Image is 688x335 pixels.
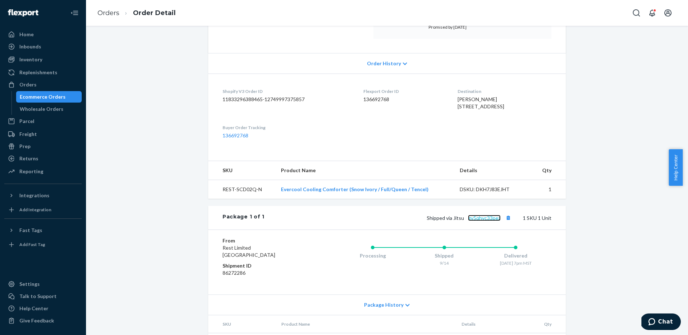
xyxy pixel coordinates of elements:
dd: 86272286 [223,269,308,277]
th: Qty [535,315,566,333]
div: Package 1 of 1 [223,213,264,222]
a: Add Integration [4,204,82,216]
div: Reporting [19,168,43,175]
a: Evercool Cooling Comforter (Snow Ivory / Full/Queen / Tencel) [281,186,429,192]
div: Settings [19,280,40,288]
div: Replenishments [19,69,57,76]
div: Prep [19,143,30,150]
div: Help Center [19,305,48,312]
div: Parcel [19,118,34,125]
div: Inbounds [19,43,41,50]
div: Add Fast Tag [19,241,45,247]
th: SKU [208,161,275,180]
div: Fast Tags [19,227,42,234]
button: Help Center [669,149,683,186]
div: Returns [19,155,38,162]
a: Help Center [4,303,82,314]
div: Orders [19,81,37,88]
th: Details [454,161,533,180]
span: Shipped via Jitsu [427,215,513,221]
p: Promised by [DATE] [429,24,496,30]
dt: From [223,237,308,244]
dt: Flexport Order ID [363,88,446,94]
span: Rest Limited [GEOGRAPHIC_DATA] [223,245,275,258]
a: Prep [4,141,82,152]
a: 136692768 [223,132,248,138]
a: Freight [4,128,82,140]
ol: breadcrumbs [92,3,181,24]
a: Replenishments [4,67,82,78]
dt: Destination [458,88,551,94]
a: Ecommerce Orders [16,91,82,103]
div: Talk to Support [19,293,57,300]
span: [PERSON_NAME] [STREET_ADDRESS] [458,96,504,109]
button: Fast Tags [4,225,82,236]
a: Settings [4,278,82,290]
a: Home [4,29,82,40]
th: Product Name [275,161,454,180]
div: Shipped [408,252,480,259]
div: Integrations [19,192,49,199]
button: Copy tracking number [503,213,513,222]
div: Add Integration [19,207,51,213]
button: Open account menu [661,6,675,20]
button: Give Feedback [4,315,82,326]
dd: 11833296388465-12749997375857 [223,96,352,103]
div: Freight [19,131,37,138]
div: DSKU: DKH7J83EJHT [460,186,527,193]
button: Open Search Box [629,6,644,20]
div: 1 SKU 1 Unit [264,213,551,222]
div: Inventory [19,56,42,63]
th: SKU [208,315,276,333]
a: Orders [97,9,119,17]
a: gv5qhvc33pez [468,215,501,221]
iframe: Opens a widget where you can chat to one of our agents [641,313,681,331]
div: Wholesale Orders [20,105,63,113]
a: Orders [4,79,82,90]
a: Add Fast Tag [4,239,82,250]
button: Close Navigation [67,6,82,20]
dt: Buyer Order Tracking [223,124,352,131]
div: 9/14 [408,260,480,266]
img: Flexport logo [8,9,38,16]
span: Order History [367,60,401,67]
a: Inventory [4,54,82,65]
td: REST-SCD02Q-N [208,180,275,199]
a: Order Detail [133,9,176,17]
div: Give Feedback [19,317,54,324]
a: Wholesale Orders [16,103,82,115]
th: Qty [533,161,566,180]
span: Package History [364,301,403,308]
button: Integrations [4,190,82,201]
th: Details [456,315,535,333]
div: Processing [337,252,408,259]
button: Talk to Support [4,291,82,302]
a: Reporting [4,166,82,177]
a: Inbounds [4,41,82,52]
th: Product Name [276,315,456,333]
a: Returns [4,153,82,164]
td: 1 [533,180,566,199]
div: [DATE] 7pm MST [480,260,551,266]
div: Delivered [480,252,551,259]
dd: 136692768 [363,96,446,103]
div: Home [19,31,34,38]
button: Open notifications [645,6,659,20]
a: Parcel [4,115,82,127]
dt: Shipment ID [223,262,308,269]
dt: Shopify V3 Order ID [223,88,352,94]
div: Ecommerce Orders [20,93,66,100]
